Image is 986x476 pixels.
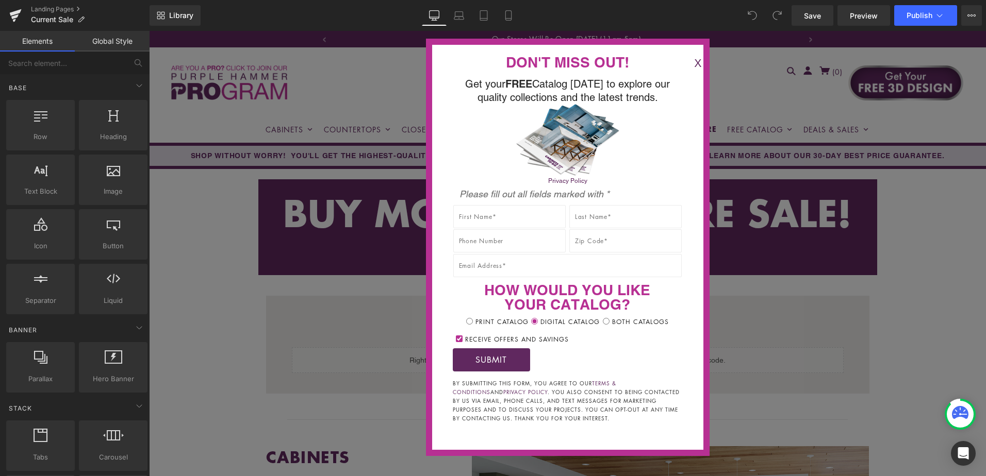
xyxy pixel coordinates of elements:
p: Get your Catalog [DATE] to explore our quality collections and the latest trends. [310,46,527,73]
div: Open Intercom Messenger [951,441,976,466]
span: Library [169,11,193,20]
a: Preview [837,5,890,26]
a: Terms & Conditions [304,348,467,365]
span: Current Sale [31,15,73,24]
span: Separator [9,295,72,306]
span: Row [9,131,72,142]
button: X [538,24,559,41]
button: Redo [767,5,787,26]
span: Heading [82,131,144,142]
input: First Name [304,174,417,197]
span: Icon [9,241,72,251]
a: Laptop [447,5,471,26]
a: Opens privacy policy in new tab [293,145,544,156]
input: Zip Code [420,198,533,222]
button: Publish [894,5,957,26]
label: Receive Offers and Savings [316,303,420,317]
label: Both Catalogs [463,286,520,300]
span: Button [82,241,144,251]
input: Email [304,223,533,246]
a: Desktop [422,5,447,26]
label: By submitting this form, you agree to our and . You also consent to being contacted by us via ema... [304,348,534,396]
span: Don't Miss Out! [296,24,541,39]
span: Image [82,186,144,197]
a: Landing Pages [31,5,150,13]
span: How would you like your catalog? [318,252,519,281]
a: Privacy Policy [354,357,399,365]
span: Parallax [9,373,72,384]
a: New Library [150,5,201,26]
a: Global Style [75,31,150,52]
a: Mobile [496,5,521,26]
span: Liquid [82,295,144,306]
input: Subscribe to Us [307,304,314,311]
span: Tabs [9,452,72,463]
input: Last Name [420,174,533,197]
span: Text Block [9,186,72,197]
input: Submit [304,317,381,341]
span: Banner [8,325,38,335]
label: Print Catalog [326,286,380,300]
img: 2024 Catalog [367,73,470,145]
span: Publish [907,11,932,20]
label: Digital Catalog [391,286,451,300]
span: Preview [850,10,878,21]
strong: FREE [356,47,383,59]
button: More [961,5,982,26]
button: Undo [742,5,763,26]
span: Carousel [82,452,144,463]
span: Stack [8,403,33,413]
a: Tablet [471,5,496,26]
input: Phone [304,198,417,222]
span: Hero Banner [82,373,144,384]
span: Save [804,10,821,21]
span: Base [8,83,28,93]
em: Please fill out all fields marked with * [310,158,461,168]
